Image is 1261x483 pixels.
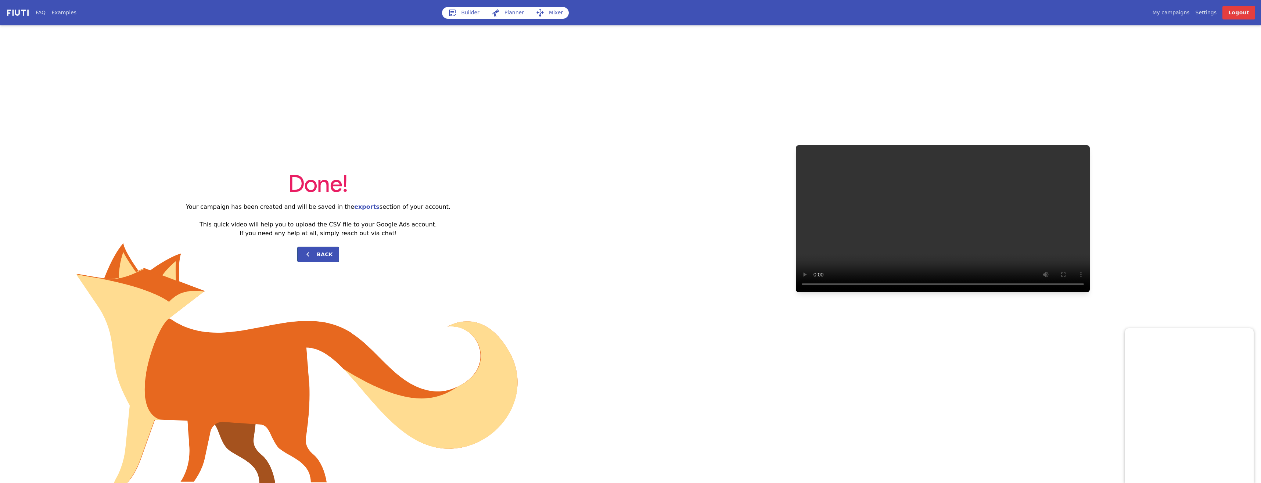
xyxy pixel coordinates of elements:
a: exports [354,203,380,210]
a: Settings [1196,9,1217,17]
span: Done! [288,173,348,197]
button: Back [297,247,339,262]
iframe: <p>Your browser does not support iframes.</p> [1125,328,1254,483]
h2: Your campaign has been created and will be saved in the section of your account. This quick video... [6,203,630,238]
a: FAQ [36,9,46,17]
a: Examples [51,9,76,17]
a: Builder [442,7,485,19]
video: Your browser does not support HTML5 video. [796,145,1090,292]
img: f731f27.png [6,8,30,17]
a: Mixer [530,7,569,19]
a: Planner [485,7,530,19]
a: My campaigns [1152,9,1189,17]
a: Logout [1222,6,1255,19]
